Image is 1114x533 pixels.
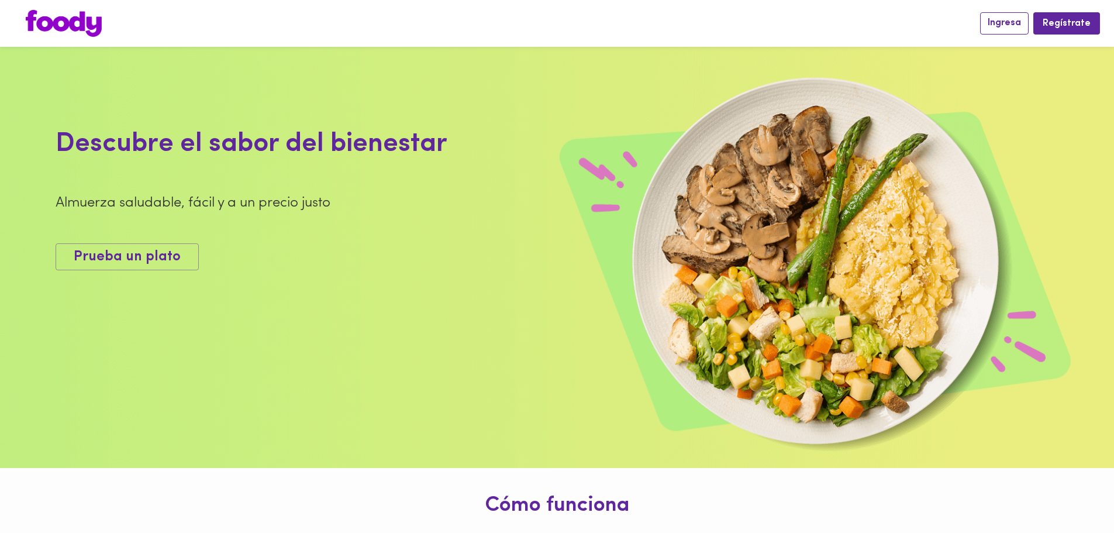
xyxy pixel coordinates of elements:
[988,18,1021,29] span: Ingresa
[74,249,181,266] span: Prueba un plato
[1033,12,1100,34] button: Regístrate
[56,243,199,271] button: Prueba un plato
[980,12,1029,34] button: Ingresa
[9,494,1105,518] h1: Cómo funciona
[56,193,724,213] div: Almuerza saludable, fácil y a un precio justo
[1043,18,1091,29] span: Regístrate
[56,125,724,164] div: Descubre el sabor del bienestar
[26,10,102,37] img: logo.png
[1046,465,1102,521] iframe: Messagebird Livechat Widget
